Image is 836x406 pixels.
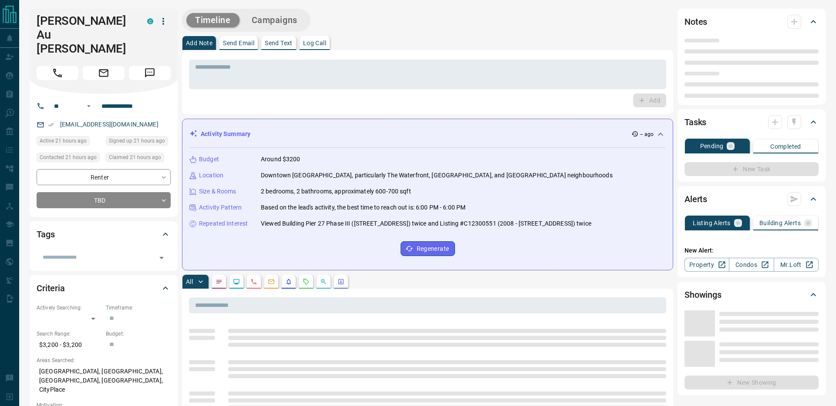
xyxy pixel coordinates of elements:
p: Downtown [GEOGRAPHIC_DATA], particularly The Waterfront, [GEOGRAPHIC_DATA], and [GEOGRAPHIC_DATA]... [261,171,613,180]
svg: Email Verified [48,122,54,128]
p: Completed [770,143,801,150]
h2: Tags [37,227,54,241]
div: Renter [37,169,171,185]
div: Tue Oct 14 2025 [37,153,101,165]
div: Alerts [684,189,819,210]
p: Activity Pattern [199,203,242,212]
button: Open [155,252,168,264]
h2: Showings [684,288,721,302]
svg: Requests [303,278,310,285]
p: New Alert: [684,246,819,255]
p: Activity Summary [201,130,250,139]
p: Search Range: [37,330,101,338]
span: Active 21 hours ago [40,136,87,145]
p: Building Alerts [759,220,801,226]
div: Tue Oct 14 2025 [106,153,171,165]
button: Campaigns [243,13,306,27]
div: Criteria [37,278,171,299]
p: Areas Searched: [37,356,171,364]
p: Around $3200 [261,155,300,164]
svg: Listing Alerts [285,278,292,285]
p: Listing Alerts [693,220,731,226]
div: Tasks [684,112,819,133]
svg: Emails [268,278,275,285]
p: Based on the lead's activity, the best time to reach out is: 6:00 PM - 6:00 PM [261,203,465,212]
span: Email [83,66,125,80]
p: Budget: [106,330,171,338]
button: Timeline [186,13,239,27]
a: Condos [729,258,774,272]
p: 2 bedrooms, 2 bathrooms, approximately 600-700 sqft [261,187,411,196]
p: -- ago [640,130,654,138]
h1: [PERSON_NAME] Au [PERSON_NAME] [37,14,134,56]
div: Showings [684,284,819,305]
button: Open [84,101,94,111]
p: Location [199,171,223,180]
p: All [186,279,193,285]
span: Claimed 21 hours ago [109,153,161,162]
p: Viewed Building Pier 27 Phase III ([STREET_ADDRESS]) twice and Listing #C12300551 (2008 - [STREET... [261,219,591,228]
p: Pending [700,143,724,149]
div: condos.ca [147,18,153,24]
button: Regenerate [401,241,455,256]
div: Tue Oct 14 2025 [106,136,171,148]
span: Call [37,66,78,80]
p: Send Email [223,40,254,46]
a: [EMAIL_ADDRESS][DOMAIN_NAME] [60,121,158,128]
span: Contacted 21 hours ago [40,153,97,162]
p: Size & Rooms [199,187,236,196]
div: Tags [37,224,171,245]
div: Tue Oct 14 2025 [37,136,101,148]
h2: Criteria [37,281,65,295]
p: $3,200 - $3,200 [37,338,101,352]
a: Property [684,258,729,272]
p: Add Note [186,40,212,46]
span: Message [129,66,171,80]
div: TBD [37,192,171,208]
a: Mr.Loft [774,258,819,272]
svg: Notes [216,278,222,285]
span: Signed up 21 hours ago [109,136,165,145]
h2: Tasks [684,115,706,129]
svg: Calls [250,278,257,285]
p: Timeframe: [106,304,171,312]
p: Budget [199,155,219,164]
div: Activity Summary-- ago [189,126,666,142]
p: Actively Searching: [37,304,101,312]
div: Notes [684,11,819,32]
svg: Agent Actions [337,278,344,285]
p: Log Call [303,40,326,46]
p: [GEOGRAPHIC_DATA], [GEOGRAPHIC_DATA], [GEOGRAPHIC_DATA], [GEOGRAPHIC_DATA], CityPlace [37,364,171,397]
p: Send Text [265,40,293,46]
svg: Opportunities [320,278,327,285]
h2: Alerts [684,192,707,206]
svg: Lead Browsing Activity [233,278,240,285]
h2: Notes [684,15,707,29]
p: Repeated Interest [199,219,248,228]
